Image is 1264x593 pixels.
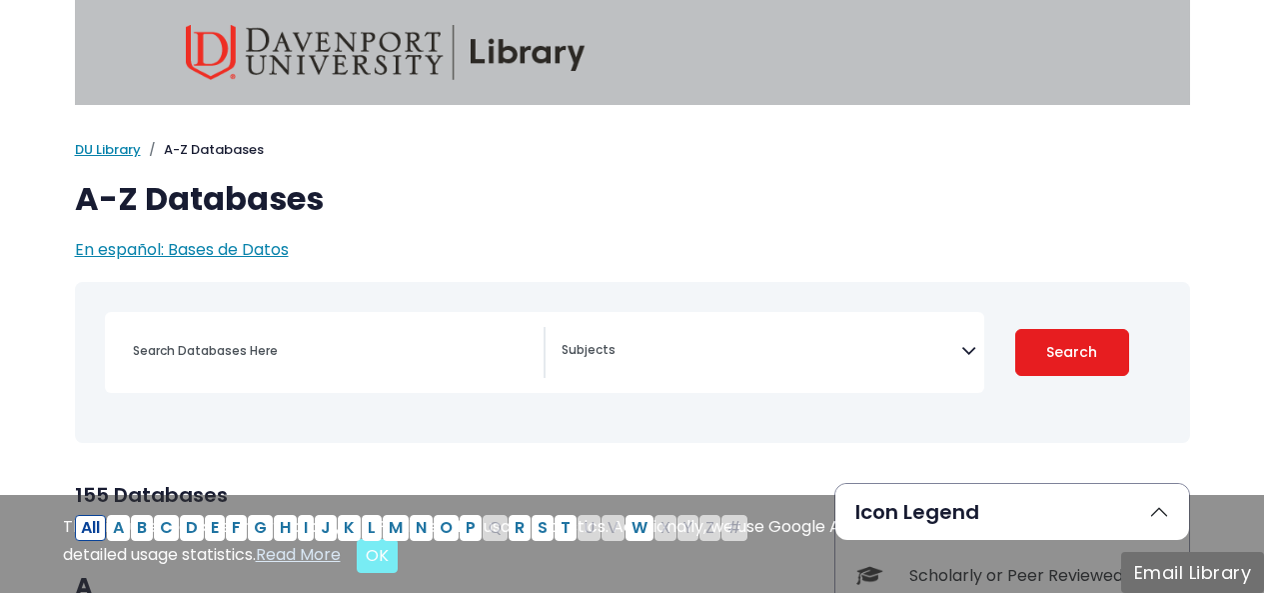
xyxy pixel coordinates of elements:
[226,515,247,541] button: Filter Results F
[410,515,433,541] button: Filter Results N
[63,515,1202,573] div: This site uses cookies and records your IP address for usage statistics. Additionally, we use Goo...
[186,25,586,80] img: Davenport University Library
[383,515,409,541] button: Filter Results M
[460,515,482,541] button: Filter Results P
[532,515,554,541] button: Filter Results S
[107,515,130,541] button: Filter Results A
[75,282,1190,443] nav: Search filters
[75,515,106,541] button: All
[75,140,141,159] a: DU Library
[131,515,153,541] button: Filter Results B
[362,515,382,541] button: Filter Results L
[75,481,228,509] span: 155 Databases
[509,515,531,541] button: Filter Results R
[357,539,398,573] button: Close
[274,515,297,541] button: Filter Results H
[75,515,749,538] div: Alpha-list to filter by first letter of database name
[205,515,225,541] button: Filter Results E
[555,515,577,541] button: Filter Results T
[141,140,264,160] li: A-Z Databases
[154,515,179,541] button: Filter Results C
[315,515,337,541] button: Filter Results J
[121,336,544,365] input: Search database by title or keyword
[75,238,289,261] a: En español: Bases de Datos
[338,515,361,541] button: Filter Results K
[626,515,653,541] button: Filter Results W
[434,515,459,541] button: Filter Results O
[75,180,1190,218] h1: A-Z Databases
[75,140,1190,160] nav: breadcrumb
[562,344,961,360] textarea: Search
[248,515,273,541] button: Filter Results G
[835,484,1189,540] button: Icon Legend
[256,543,341,566] a: Read More
[180,515,204,541] button: Filter Results D
[298,515,314,541] button: Filter Results I
[1015,329,1129,376] button: Submit for Search Results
